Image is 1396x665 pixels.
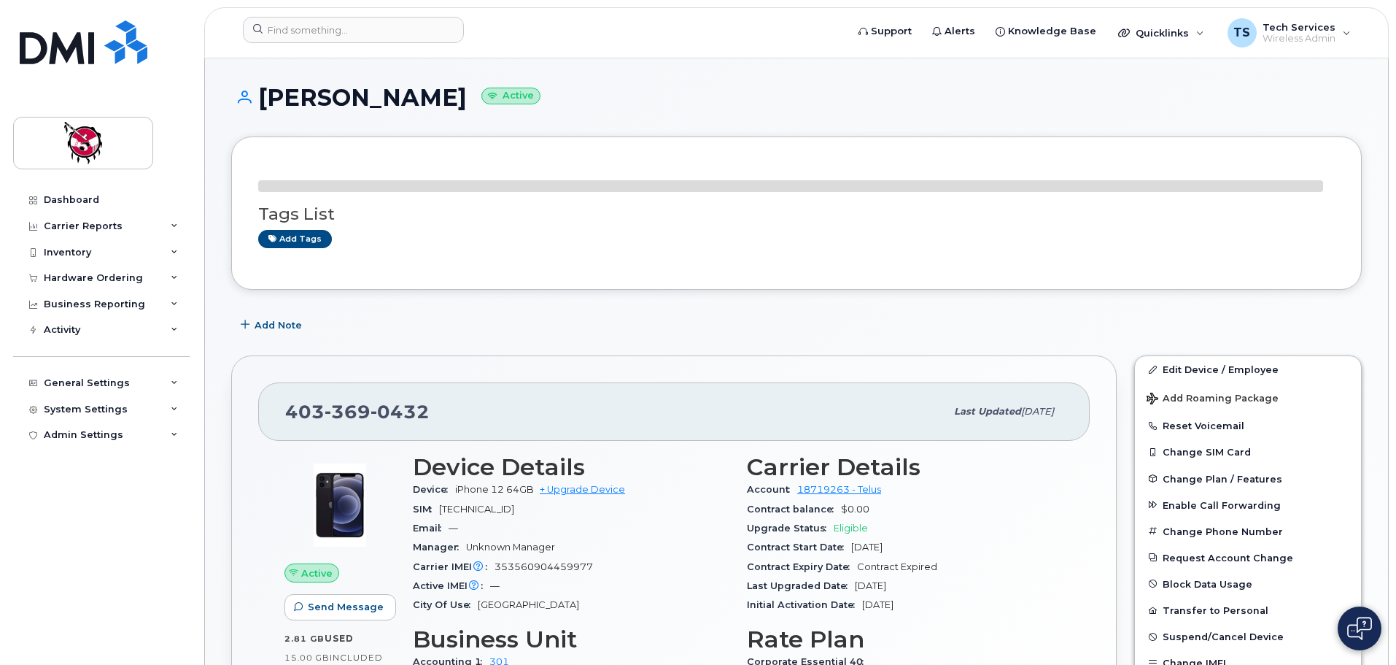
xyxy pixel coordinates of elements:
[371,401,430,423] span: 0432
[1163,473,1282,484] span: Change Plan / Features
[1135,412,1361,439] button: Reset Voicemail
[1135,466,1361,492] button: Change Plan / Features
[439,504,514,515] span: [TECHNICAL_ID]
[413,626,729,653] h3: Business Unit
[747,504,841,515] span: Contract balance
[231,312,314,338] button: Add Note
[747,626,1063,653] h3: Rate Plan
[747,523,834,534] span: Upgrade Status
[797,484,881,495] a: 18719263 - Telus
[1135,356,1361,383] a: Edit Device / Employee
[413,580,490,591] span: Active IMEI
[308,600,384,614] span: Send Message
[954,406,1021,417] span: Last updated
[747,561,857,572] span: Contract Expiry Date
[747,580,855,591] span: Last Upgraded Date
[413,561,495,572] span: Carrier IMEI
[1135,439,1361,465] button: Change SIM Card
[851,542,883,553] span: [DATE]
[325,633,354,644] span: used
[284,634,325,644] span: 2.81 GB
[449,523,458,534] span: —
[478,599,579,610] span: [GEOGRAPHIC_DATA]
[1135,383,1361,412] button: Add Roaming Package
[413,504,439,515] span: SIM
[284,653,330,663] span: 15.00 GB
[481,88,540,104] small: Active
[301,566,333,580] span: Active
[413,542,466,553] span: Manager
[1163,499,1281,510] span: Enable Call Forwarding
[1147,393,1279,407] span: Add Roaming Package
[862,599,893,610] span: [DATE]
[1347,617,1372,640] img: Open chat
[325,401,371,423] span: 369
[413,599,478,610] span: City Of Use
[413,484,455,495] span: Device
[258,205,1335,223] h3: Tags List
[258,230,332,248] a: Add tags
[296,461,384,549] img: image20231002-4137094-4ke690.jpeg
[1021,406,1054,417] span: [DATE]
[540,484,625,495] a: + Upgrade Device
[1135,571,1361,597] button: Block Data Usage
[855,580,886,591] span: [DATE]
[455,484,534,495] span: iPhone 12 64GB
[1135,492,1361,518] button: Enable Call Forwarding
[285,401,430,423] span: 403
[1135,597,1361,623] button: Transfer to Personal
[231,85,1362,110] h1: [PERSON_NAME]
[857,561,937,572] span: Contract Expired
[747,484,797,495] span: Account
[413,523,449,534] span: Email
[1135,518,1361,545] button: Change Phone Number
[255,318,302,332] span: Add Note
[834,523,868,534] span: Eligible
[284,594,396,620] button: Send Message
[841,504,869,515] span: $0.00
[1135,623,1361,650] button: Suspend/Cancel Device
[747,454,1063,480] h3: Carrier Details
[490,580,500,591] span: —
[1163,631,1284,642] span: Suspend/Cancel Device
[466,542,555,553] span: Unknown Manager
[413,454,729,480] h3: Device Details
[747,599,862,610] span: Initial Activation Date
[1135,545,1361,571] button: Request Account Change
[495,561,593,572] span: 353560904459977
[747,542,851,553] span: Contract Start Date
